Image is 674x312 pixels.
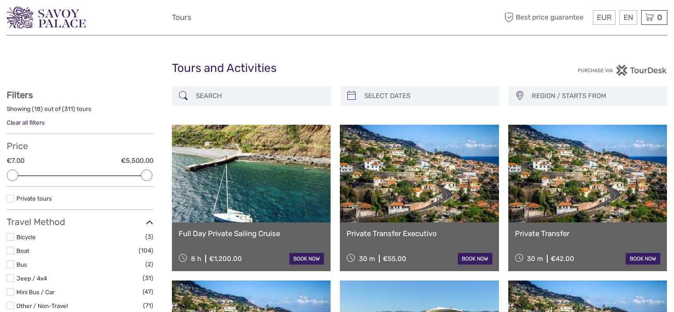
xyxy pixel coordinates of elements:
[7,217,153,227] h3: Travel Method
[502,10,591,25] span: Best price guarantee
[515,229,660,238] a: Private Transfer
[7,7,86,28] img: 3279-876b4492-ee62-4c61-8ef8-acb0a8f63b96_logo_small.png
[549,284,674,312] iframe: LiveChat chat widget
[289,253,324,265] a: book now
[383,255,406,263] div: €55.00
[347,229,492,238] a: Private Transfer Executivo
[209,255,242,263] div: €1,200.00
[458,253,492,265] a: book now
[359,255,375,263] span: 30 m
[656,13,663,22] span: 0
[145,259,153,269] span: (2)
[192,88,327,104] input: SEARCH
[527,255,543,263] span: 30 m
[16,247,29,254] a: Boat
[16,261,27,268] a: Bus
[7,90,33,100] strong: Filters
[139,245,153,256] span: (104)
[551,255,574,263] div: €42.00
[597,13,612,22] span: EUR
[7,119,45,126] a: Clear all filters
[7,105,153,118] div: Showing ( ) out of ( ) tours
[64,105,73,113] label: 311
[143,273,153,283] span: (31)
[16,195,52,202] a: Private tours
[16,233,36,241] a: Bicycle
[619,10,637,25] div: EN
[16,288,55,296] a: Mini Bus / Car
[145,232,153,242] span: (3)
[577,65,667,76] img: PurchaseViaTourDesk.png
[626,253,660,265] a: book now
[361,88,495,104] input: SELECT DATES
[143,300,153,311] span: (71)
[191,255,201,263] span: 8 h
[7,156,24,166] label: €7.00
[16,275,47,282] a: Jeep / 4x4
[34,105,41,113] label: 18
[7,141,153,151] h3: Price
[528,89,663,103] button: REGION / STARTS FROM
[143,287,153,297] span: (47)
[172,11,191,24] a: Tours
[121,156,153,166] label: €5,500.00
[16,302,68,309] a: Other / Non-Travel
[172,61,503,75] h1: Tours and Activities
[179,229,324,238] a: Full Day Private Sailing Cruise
